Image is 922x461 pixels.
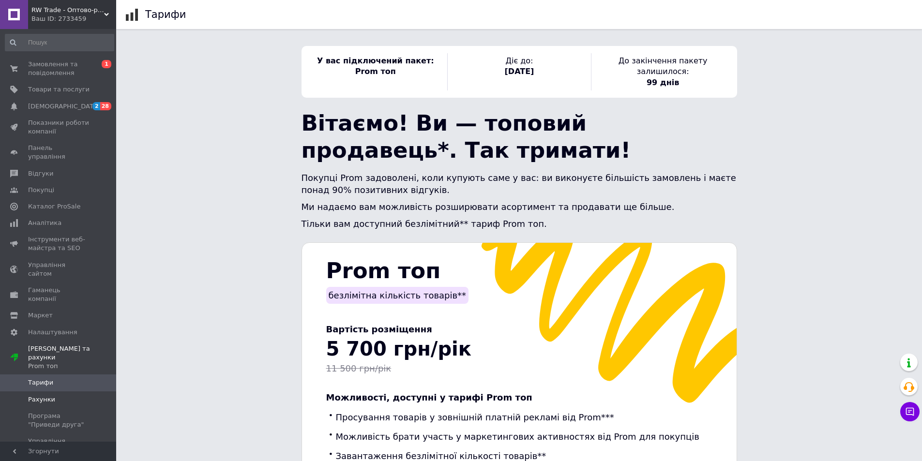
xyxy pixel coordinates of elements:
div: Prom топ [28,362,116,371]
span: Можливість брати участь у маркетингових активностях від Prom для покупців [336,431,699,442]
span: Покупці Prom задоволені, коли купують саме у вас: ви виконуєте більшість замовлень і маєте понад ... [302,173,736,195]
span: Товари та послуги [28,85,90,94]
span: Можливості, доступні у тарифі Prom топ [326,392,532,402]
span: безлімітна кількість товарів** [329,290,467,300]
span: Показники роботи компанії [28,119,90,136]
h1: Тарифи [145,9,186,20]
span: Гаманець компанії [28,286,90,303]
span: Аналітика [28,219,61,227]
span: 11 500 грн/рік [326,363,392,373]
span: Тарифи [28,378,53,387]
span: Програма "Приведи друга" [28,412,90,429]
span: 1 [102,60,111,68]
span: Замовлення та повідомлення [28,60,90,77]
span: Відгуки [28,169,53,178]
span: Вартість розміщення [326,324,432,334]
span: Просування товарів у зовнішній платній рекламі від Prom*** [336,412,614,422]
span: Prom топ [326,258,441,283]
span: Ми надаємо вам можливість розширювати асортимент та продавати ще більше. [302,202,675,212]
span: Завантаження безлімітної кількості товарів** [336,451,546,461]
div: Діє до: [447,53,591,90]
input: Пошук [5,34,114,51]
span: 99 днів [647,78,679,87]
span: [PERSON_NAME] та рахунки [28,344,116,371]
span: До закінчення пакету залишилося: [619,56,708,76]
span: Prom топ [355,67,396,76]
span: 5 700 грн/рік [326,338,471,360]
span: Тільки вам доступний безлімітний** тариф Prom топ. [302,219,547,229]
span: Рахунки [28,395,55,404]
span: RW Trade - Оптово-роздрібний інтернет-магазин [31,6,104,15]
span: У вас підключений пакет: [317,56,434,65]
span: 28 [100,102,111,110]
span: Інструменти веб-майстра та SEO [28,235,90,253]
span: [DATE] [505,67,534,76]
span: Вітаємо! Ви — топовий продавець*. Так тримати! [302,110,631,163]
span: Покупці [28,186,54,194]
span: Каталог ProSale [28,202,80,211]
span: Налаштування [28,328,77,337]
button: Чат з покупцем [900,402,920,421]
span: [DEMOGRAPHIC_DATA] [28,102,100,111]
span: Панель управління [28,144,90,161]
span: Маркет [28,311,53,320]
div: Ваш ID: 2733459 [31,15,116,23]
span: Управління сайтом [28,261,90,278]
span: 2 [92,102,100,110]
span: Управління картами [28,437,90,454]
